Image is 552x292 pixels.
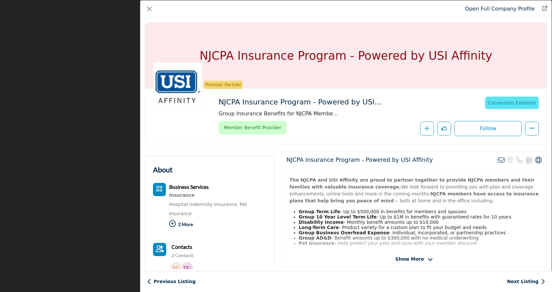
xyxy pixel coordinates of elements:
button: Close [145,4,154,14]
img: Deborah G. [181,262,193,274]
p: USI Affinity handles all aspects of the NJCPA insurance program. to speak with a knowledgeable re... [290,250,539,278]
span: Group Insurance Benefits for NJCPA Members [219,110,430,118]
button: Redirect to login [454,121,522,136]
h2: NJCPA Insurance Program - Powered by USI Affinity [287,157,433,163]
li: - Monthly benefit amounts up to $10,000 [299,219,539,225]
h2: About [153,164,172,175]
h1: NJCPA Insurance Program - Powered by USI Affinity [199,23,492,89]
button: Contact-Employee Icon [153,243,166,256]
li: - Up to $500,000 in benefits for members and spouses [299,209,539,214]
strong: Disability Income [299,219,344,225]
span: Member Benefit Provider [221,123,284,133]
a: Contacts [171,243,192,251]
a: Hospital Indemnity Insurance, [169,202,238,207]
li: - Help protect your pets and save with your member discount [299,241,539,246]
p: 2 More [169,218,266,232]
span: Show More [395,256,424,263]
b: Contacts [171,244,192,250]
strong: Long-Term Care [299,225,339,230]
li: - Up to $1M in benefits with guaranteed rates for 10 years [299,214,539,219]
img: usi-affinity logo [153,62,202,112]
h2: NJCPA Insurance Program - Powered by USI Affinity [219,98,400,106]
strong: Group Business Overhead Expense [299,230,389,235]
b: Business Services [169,184,209,190]
li: - Benefit amounts up to $300,000 with no medical underwriting [299,235,539,241]
button: Add To List [420,122,434,135]
img: Alan G. [170,262,182,274]
a: Redirect to usi-affinity [538,5,547,13]
button: More Options [525,122,539,135]
p: We look forward to providing you with plan and coverage enhancements, online tools and more in th... [290,177,539,204]
strong: Group Term Life [299,209,340,214]
a: 2 Contacts [171,252,194,259]
p: Premier Partner [205,81,241,88]
a: Business Services [169,185,209,190]
strong: The NJCPA and USI Affinity are proud to partner together to provide NJCPA members and their famil... [290,177,535,190]
button: Like [437,122,451,135]
strong: Group AD&D [299,235,331,241]
a: Previous Listing [147,278,196,285]
p: Convention Exhibitor [488,98,536,107]
div: Professional liability, healthcare, life insurance, risk management [169,191,266,200]
li: - Product variety for a custom plan to fit your budget and needs [299,225,539,230]
a: Insurance [169,191,266,200]
strong: Group 10 Year Level Term Life [299,214,377,219]
button: Category Icon [153,183,166,196]
a: Next Listing [507,278,545,285]
a: Link of redirect to contact page [153,243,166,256]
strong: Pet Insurance [299,241,335,246]
li: - Individual, incorporated, or partnership practices [299,230,539,235]
a: Redirect to usi-affinity [465,6,535,12]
